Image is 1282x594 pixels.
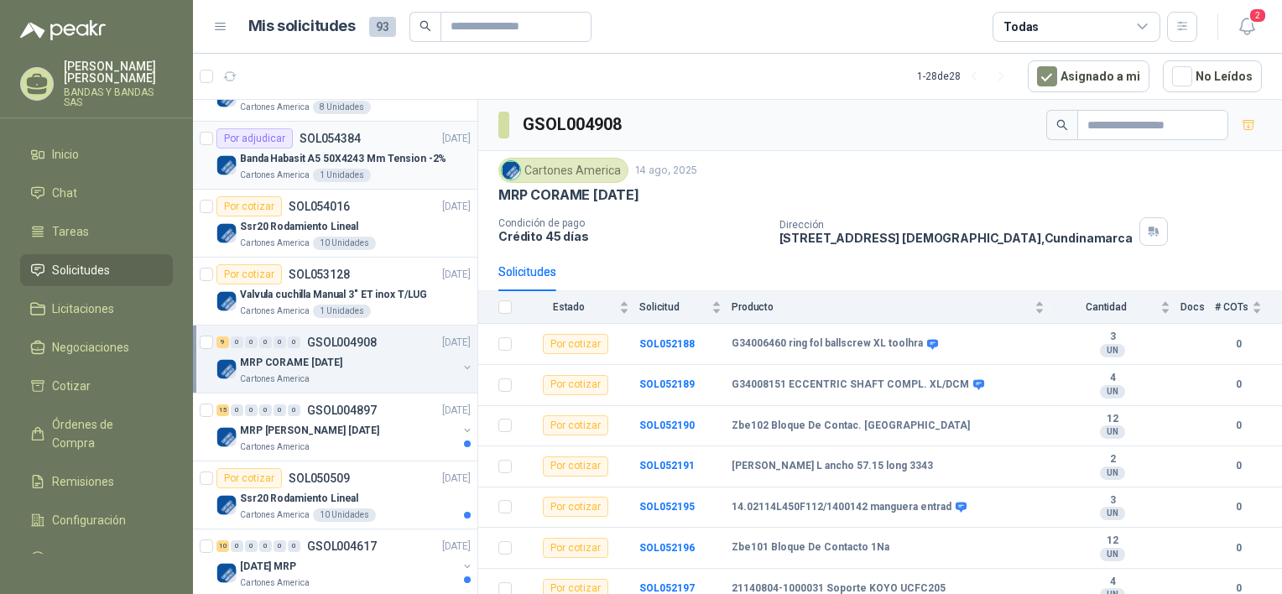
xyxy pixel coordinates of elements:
span: Negociaciones [52,338,129,357]
a: Órdenes de Compra [20,409,173,459]
p: Cartones America [240,237,310,250]
b: G34008151 ECCENTRIC SHAFT COMPL. XL/DCM [732,378,969,392]
div: 10 [216,540,229,552]
b: 4 [1055,576,1170,589]
a: Cotizar [20,370,173,402]
span: Estado [522,301,616,313]
p: GSOL004897 [307,404,377,416]
a: 10 0 0 0 0 0 GSOL004617[DATE] Company Logo[DATE] MRPCartones America [216,536,474,590]
p: Condición de pago [498,217,766,229]
span: Solicitudes [52,261,110,279]
a: SOL052197 [639,582,695,594]
a: 9 0 0 0 0 0 GSOL004908[DATE] Company LogoMRP CORAME [DATE]Cartones America [216,332,474,386]
a: Inicio [20,138,173,170]
a: Remisiones [20,466,173,498]
span: Órdenes de Compra [52,415,157,452]
span: Remisiones [52,472,114,491]
div: 0 [231,336,243,348]
b: 3 [1055,494,1170,508]
b: 0 [1215,540,1262,556]
div: Por cotizar [216,264,282,284]
p: Ssr20 Rodamiento Lineal [240,491,358,507]
h3: GSOL004908 [523,112,624,138]
b: 0 [1215,458,1262,474]
div: Por cotizar [543,538,608,558]
a: SOL052190 [639,419,695,431]
a: Por cotizarSOL054016[DATE] Company LogoSsr20 Rodamiento LinealCartones America10 Unidades [193,190,477,258]
p: 14 ago, 2025 [635,163,697,179]
b: Zbe101 Bloque De Contacto 1Na [732,541,889,555]
div: Por cotizar [543,334,608,354]
span: Licitaciones [52,300,114,318]
th: Cantidad [1055,291,1180,324]
a: Por adjudicarSOL054384[DATE] Company LogoBanda Habasit A5 50X4243 Mm Tension -2%Cartones America1... [193,122,477,190]
img: Company Logo [216,155,237,175]
p: [DATE] [442,471,471,487]
div: Todas [1003,18,1039,36]
p: BANDAS Y BANDAS SAS [64,87,173,107]
div: Cartones America [498,158,628,183]
th: Estado [522,291,639,324]
img: Company Logo [216,563,237,583]
div: 9 [216,336,229,348]
a: Chat [20,177,173,209]
span: Producto [732,301,1031,313]
a: SOL052191 [639,460,695,472]
div: UN [1100,507,1125,520]
b: SOL052196 [639,542,695,554]
th: Solicitud [639,291,732,324]
div: 0 [274,336,286,348]
p: Cartones America [240,373,310,386]
img: Company Logo [216,359,237,379]
p: SOL053128 [289,268,350,280]
span: 2 [1248,8,1267,23]
b: 4 [1055,372,1170,385]
img: Company Logo [216,291,237,311]
b: 14.02114L450F112/1400142 manguera entrad [732,501,951,514]
p: Cartones America [240,508,310,522]
div: Solicitudes [498,263,556,281]
img: Logo peakr [20,20,106,40]
p: Cartones America [240,169,310,182]
button: Asignado a mi [1028,60,1149,92]
span: Manuales y ayuda [52,550,148,568]
b: 12 [1055,413,1170,426]
p: MRP CORAME [DATE] [240,355,342,371]
p: [DATE] [442,199,471,215]
span: Configuración [52,511,126,529]
div: 0 [274,540,286,552]
span: Chat [52,184,77,202]
p: MRP CORAME [DATE] [498,186,639,204]
div: Por cotizar [216,468,282,488]
b: SOL052188 [639,338,695,350]
div: 0 [259,540,272,552]
a: 15 0 0 0 0 0 GSOL004897[DATE] Company LogoMRP [PERSON_NAME] [DATE]Cartones America [216,400,474,454]
p: [DATE] MRP [240,559,296,575]
img: Company Logo [216,495,237,515]
a: Manuales y ayuda [20,543,173,575]
p: [DATE] [442,539,471,555]
a: SOL052189 [639,378,695,390]
div: Por cotizar [543,456,608,477]
th: Producto [732,291,1055,324]
div: Por adjudicar [216,128,293,148]
a: Por cotizarSOL053128[DATE] Company LogoValvula cuchilla Manual 3" ET inox T/LUGCartones America1 ... [193,258,477,326]
div: UN [1100,466,1125,480]
div: 0 [231,540,243,552]
b: 2 [1055,453,1170,466]
div: UN [1100,548,1125,561]
div: 1 Unidades [313,169,371,182]
b: 12 [1055,534,1170,548]
div: UN [1100,385,1125,399]
div: UN [1100,425,1125,439]
div: 0 [245,336,258,348]
a: Licitaciones [20,293,173,325]
p: Crédito 45 días [498,229,766,243]
th: Docs [1180,291,1215,324]
div: 1 - 28 de 28 [917,63,1014,90]
div: UN [1100,344,1125,357]
div: 10 Unidades [313,237,376,250]
p: SOL054016 [289,201,350,212]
